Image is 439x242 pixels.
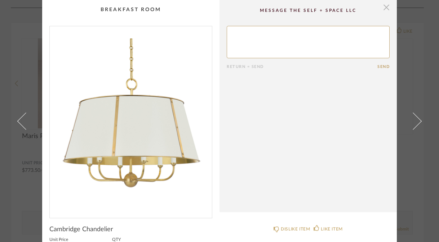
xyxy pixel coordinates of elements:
div: 0 [50,26,212,212]
label: QTY [112,236,121,242]
div: DISLIKE ITEM [281,225,310,233]
img: 74357cc2-10ca-4103-983e-5d8c58887081_1000x1000.jpg [50,26,212,212]
label: Unit Price [49,236,92,242]
div: LIKE ITEM [321,225,342,233]
div: Return = Send [227,64,377,69]
span: Cambridge Chandelier [49,225,113,233]
button: Send [377,64,390,69]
